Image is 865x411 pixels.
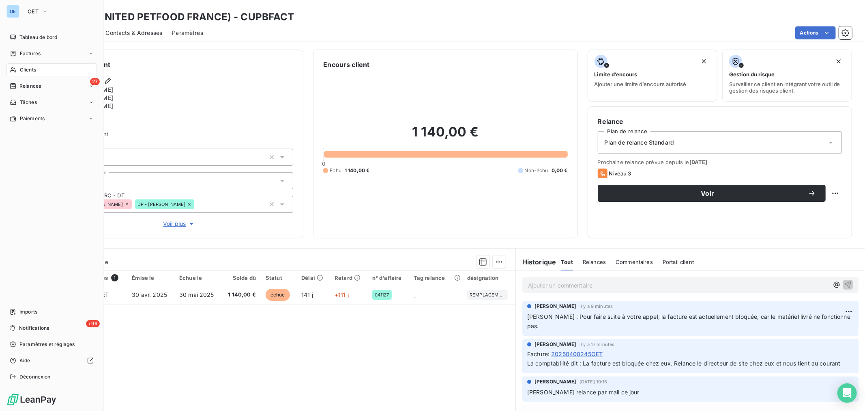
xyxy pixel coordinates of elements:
[598,117,842,126] h6: Relance
[729,81,845,94] span: Surveiller ce client en intégrant votre outil de gestion des risques client.
[28,8,39,15] span: OET
[20,115,45,122] span: Paiements
[105,29,162,37] span: Contacts & Adresses
[551,350,603,358] span: 20250400245OET
[414,291,416,298] span: _
[172,29,203,37] span: Paramètres
[132,275,170,281] div: Émise le
[19,341,75,348] span: Paramètres et réglages
[86,320,100,327] span: +99
[65,131,293,142] span: Propriétés Client
[527,389,640,396] span: [PERSON_NAME] relance par mail ce jour
[345,167,370,174] span: 1 140,00 €
[527,360,841,367] span: La comptabilité dit : La facture est bloquée chez eux. Relance le directeur de site chez eux et n...
[335,291,349,298] span: +111 j
[6,393,57,406] img: Logo LeanPay
[552,167,568,174] span: 0,00 €
[595,81,687,87] span: Ajouter une limite d’encours autorisé
[580,342,615,347] span: il y a 17 minutes
[19,34,57,41] span: Tableau de bord
[335,275,363,281] div: Retard
[132,291,167,298] span: 30 avr. 2025
[588,50,717,102] button: Limite d’encoursAjouter une limite d’encours autorisé
[375,292,389,297] span: 041127
[322,160,325,167] span: 0
[722,50,852,102] button: Gestion du risqueSurveiller ce client en intégrant votre outil de gestion des risques client.
[226,291,256,299] span: 1 140,00 €
[301,291,313,298] span: 141 j
[516,257,556,267] h6: Historique
[179,291,214,298] span: 30 mai 2025
[266,275,292,281] div: Statut
[226,275,256,281] div: Solde dû
[607,190,808,197] span: Voir
[837,383,857,403] div: Open Intercom Messenger
[71,10,294,24] h3: UPF (UNITED PETFOOD FRANCE) - CUPBFACT
[414,275,457,281] div: Tag relance
[19,308,37,316] span: Imports
[266,289,290,301] span: échue
[689,159,708,165] span: [DATE]
[795,26,836,39] button: Actions
[470,292,505,297] span: REMPLACEMENT IMPRIMANTE MARKEM
[527,350,549,358] span: Facture :
[20,66,36,74] span: Clients
[6,354,97,367] a: Aide
[6,5,19,18] div: OE
[598,159,842,165] span: Prochaine relance prévue depuis le
[729,71,775,78] span: Gestion du risque
[605,138,674,147] span: Plan de relance Standard
[19,324,49,332] span: Notifications
[561,259,573,265] span: Tout
[20,99,37,106] span: Tâches
[580,304,613,309] span: il y a 9 minutes
[19,373,51,381] span: Déconnexion
[598,185,826,202] button: Voir
[595,71,637,78] span: Limite d’encours
[137,202,186,207] span: DP - [PERSON_NAME]
[534,378,576,385] span: [PERSON_NAME]
[525,167,548,174] span: Non-échu
[467,275,511,281] div: désignation
[65,219,293,228] button: Voir plus
[49,60,293,69] h6: Informations client
[20,50,41,57] span: Factures
[90,78,100,85] span: 27
[616,259,653,265] span: Commentaires
[663,259,694,265] span: Portail client
[19,82,41,90] span: Relances
[580,379,607,384] span: [DATE] 10:15
[179,275,217,281] div: Échue le
[527,313,852,329] span: [PERSON_NAME] : Pour faire suite à votre appel, la facture est actuellement bloquée, car le matér...
[19,357,30,364] span: Aide
[323,60,369,69] h6: Encours client
[330,167,341,174] span: Échu
[194,201,201,208] input: Ajouter une valeur
[583,259,606,265] span: Relances
[111,274,118,281] span: 1
[372,275,404,281] div: n° d'affaire
[301,275,325,281] div: Délai
[609,170,631,177] span: Niveau 3
[163,220,195,228] span: Voir plus
[534,303,576,310] span: [PERSON_NAME]
[534,341,576,348] span: [PERSON_NAME]
[323,124,567,148] h2: 1 140,00 €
